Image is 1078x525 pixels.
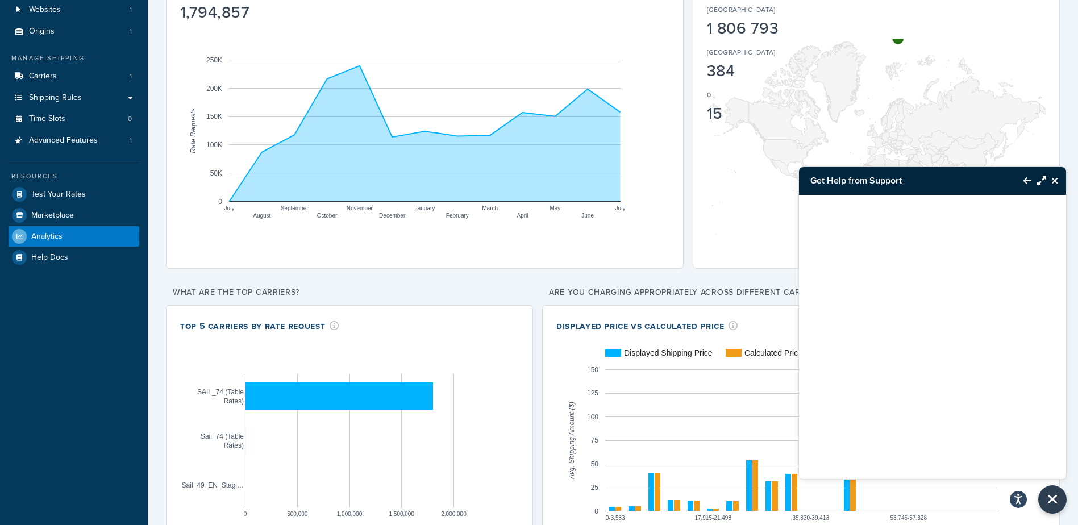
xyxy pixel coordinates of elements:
button: Close Resource Center [1038,485,1067,514]
text: Displayed Shipping Price [624,348,713,357]
text: 125 [587,389,598,397]
text: August [253,212,270,218]
span: Marketplace [31,211,74,220]
text: April [517,212,528,218]
text: 500,000 [287,510,308,516]
text: SAIL_74 (Table [197,388,244,395]
text: February [446,212,469,218]
svg: A chart. [180,23,669,239]
a: Test Your Rates [9,184,139,205]
text: Rates) [224,397,244,405]
span: 1 [130,72,132,81]
text: November [347,205,373,211]
a: Help Docs [9,247,139,268]
span: Test Your Rates [31,190,86,199]
div: 1 806 793 [707,20,810,36]
span: Advanced Features [29,136,98,145]
div: Displayed Price vs Calculated Price [556,319,738,332]
li: Origins [9,21,139,42]
p: What are the top carriers? [166,285,533,301]
a: Origins1 [9,21,139,42]
text: 250K [206,56,222,64]
span: Origins [29,27,55,36]
p: 0 [707,90,711,100]
text: January [415,205,435,211]
text: 75 [591,436,599,444]
iframe: Chat Widget [799,195,1066,479]
text: 17,915-21,498 [695,514,732,520]
button: Close Resource Center [1046,174,1066,188]
text: 25 [591,484,599,491]
span: Websites [29,5,61,15]
span: Analytics [31,232,63,241]
span: 1 [130,27,132,36]
a: Analytics [9,226,139,247]
text: 35,830-39,413 [793,514,830,520]
button: Maximize Resource Center [1031,168,1046,194]
text: Calculated Price [744,348,802,357]
span: 1 [130,136,132,145]
text: 0 [244,510,247,516]
text: Sail_49_EN_Stagi… [182,481,244,489]
text: October [317,212,338,218]
p: [GEOGRAPHIC_DATA] [707,47,775,57]
h3: Get Help from Support [799,167,1012,194]
div: 384 [707,63,810,79]
span: Time Slots [29,114,65,124]
a: Advanced Features1 [9,130,139,151]
text: 150K [206,113,222,120]
text: March [482,205,498,211]
div: Resources [9,172,139,181]
text: 1,500,000 [389,510,415,516]
text: 100K [206,141,222,149]
li: Advanced Features [9,130,139,151]
text: May [550,205,560,211]
li: Carriers [9,66,139,87]
text: July [615,205,626,211]
span: Shipping Rules [29,93,82,103]
text: 150 [587,365,598,373]
div: Manage Shipping [9,53,139,63]
p: [GEOGRAPHIC_DATA] [707,5,775,15]
text: 0 [218,197,222,205]
button: Back to Resource Center [1012,168,1031,194]
span: Help Docs [31,253,68,262]
text: Rates) [224,441,244,449]
span: 0 [128,114,132,124]
div: 15 [707,106,810,122]
text: December [379,212,406,218]
a: Marketplace [9,205,139,226]
text: September [281,205,309,211]
text: Avg. Shipping Amount ($) [568,402,576,480]
text: 1,000,000 [337,510,363,516]
text: 200K [206,84,222,92]
text: July [224,205,235,211]
li: Time Slots [9,109,139,130]
text: 2,000,000 [441,510,467,516]
text: 50 [591,460,599,468]
a: Shipping Rules [9,88,139,109]
text: 50K [210,169,222,177]
text: Rate Requests [189,108,197,153]
text: June [581,212,594,218]
div: Top 5 Carriers by Rate Request [180,319,339,332]
span: Carriers [29,72,57,81]
a: Carriers1 [9,66,139,87]
text: 0-3,583 [606,514,625,520]
span: 1 [130,5,132,15]
p: Are you charging appropriately across different cart values? [542,285,1060,301]
text: Sail_74 (Table [201,432,244,440]
text: 100 [587,413,598,420]
a: Time Slots0 [9,109,139,130]
text: 53,745-57,328 [890,514,927,520]
svg: A chart. [707,39,1046,255]
text: 0 [594,507,598,515]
